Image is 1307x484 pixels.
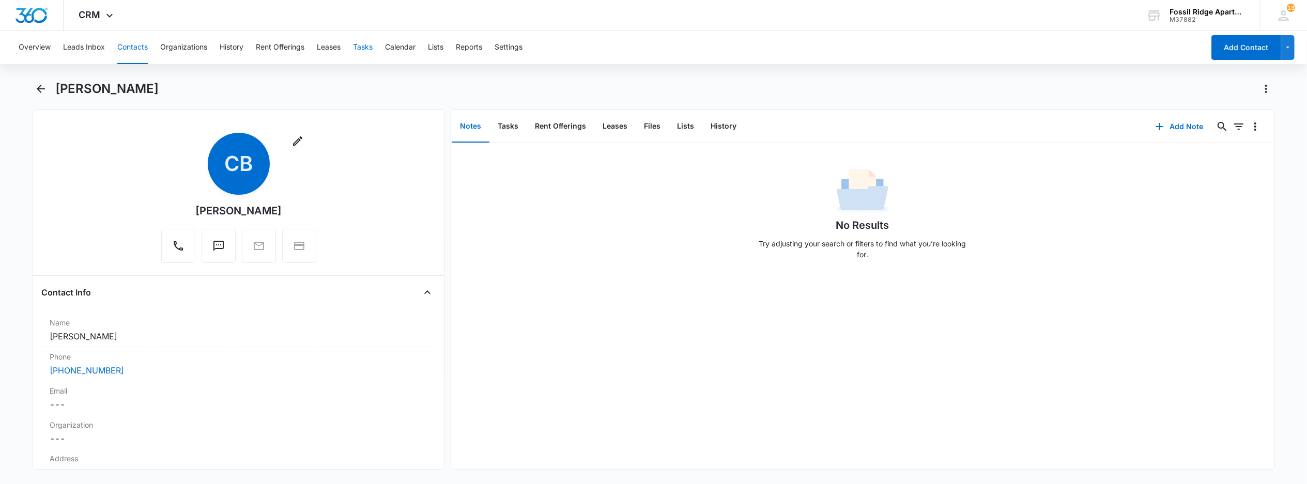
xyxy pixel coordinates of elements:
[202,245,236,254] a: Text
[489,111,527,143] button: Tasks
[317,31,341,64] button: Leases
[702,111,745,143] button: History
[452,111,489,143] button: Notes
[202,229,236,263] button: Text
[428,31,443,64] button: Lists
[41,313,436,347] div: Name[PERSON_NAME]
[50,453,427,464] label: Address
[208,133,270,195] span: CB
[385,31,416,64] button: Calendar
[669,111,702,143] button: Lists
[50,398,427,411] dd: ---
[41,381,436,415] div: Email---
[754,238,971,260] p: Try adjusting your search or filters to find what you’re looking for.
[1211,35,1281,60] button: Add Contact
[220,31,243,64] button: History
[50,364,124,377] a: [PHONE_NUMBER]
[19,31,51,64] button: Overview
[1214,118,1231,135] button: Search...
[161,245,195,254] a: Call
[456,31,482,64] button: Reports
[63,31,105,64] button: Leads Inbox
[1231,118,1247,135] button: Filters
[50,466,427,478] dd: ---
[1258,81,1274,97] button: Actions
[41,415,436,449] div: Organization---
[1247,118,1264,135] button: Overflow Menu
[1145,114,1214,139] button: Add Note
[117,31,148,64] button: Contacts
[594,111,636,143] button: Leases
[195,203,282,218] div: [PERSON_NAME]
[419,284,436,301] button: Close
[160,31,207,64] button: Organizations
[527,111,594,143] button: Rent Offerings
[41,286,91,299] h4: Contact Info
[1287,4,1295,12] span: 13
[33,81,49,97] button: Back
[1287,4,1295,12] div: notifications count
[50,419,427,430] label: Organization
[836,217,889,233] h1: No Results
[41,347,436,381] div: Phone[PHONE_NUMBER]
[50,351,427,362] label: Phone
[636,111,669,143] button: Files
[50,432,427,445] dd: ---
[50,385,427,396] label: Email
[55,81,159,97] h1: [PERSON_NAME]
[256,31,304,64] button: Rent Offerings
[41,449,436,483] div: Address---
[1170,16,1245,23] div: account id
[837,166,888,217] img: No Data
[495,31,522,64] button: Settings
[50,330,427,342] dd: [PERSON_NAME]
[1170,8,1245,16] div: account name
[50,317,427,328] label: Name
[161,229,195,263] button: Call
[79,9,101,20] span: CRM
[353,31,373,64] button: Tasks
